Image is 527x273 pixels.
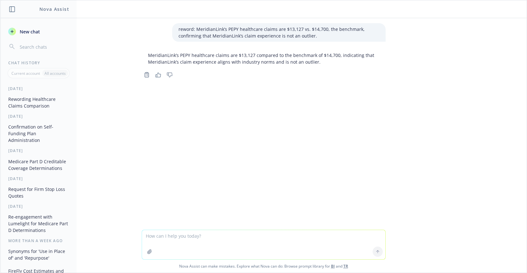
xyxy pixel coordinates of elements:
[1,60,77,66] div: Chat History
[144,72,150,78] svg: Copy to clipboard
[6,184,71,201] button: Request for Firm Stop Loss Quotes
[6,94,71,111] button: Rewording Healthcare Claims Comparison
[6,156,71,173] button: Medicare Part D Creditable Coverage Determinations
[6,246,71,263] button: Synonyms for 'Use in Place of' and 'Repurpose'
[18,42,69,51] input: Search chats
[148,52,379,65] p: MeridianLink’s PEPY healthcare claims are $13,127 compared to the benchmark of $14,700, indicatin...
[44,71,66,76] p: All accounts
[1,176,77,181] div: [DATE]
[1,148,77,153] div: [DATE]
[179,26,379,39] p: reword: MeridianLink’s PEPY healthcare claims are $13,127 vs. $14,700, the benchmark, confirming ...
[6,212,71,235] button: Re-engagement with Lumelight for Medicare Part D Determinations
[1,114,77,119] div: [DATE]
[1,238,77,243] div: More than a week ago
[39,6,69,12] h1: Nova Assist
[1,86,77,91] div: [DATE]
[1,204,77,209] div: [DATE]
[331,263,335,269] a: BI
[343,263,348,269] a: TR
[11,71,40,76] p: Current account
[165,70,175,79] button: Thumbs down
[6,122,71,145] button: Confirmation on Self-Funding Plan Administration
[18,28,40,35] span: New chat
[3,260,524,273] span: Nova Assist can make mistakes. Explore what Nova can do: Browse prompt library for and
[6,26,71,37] button: New chat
